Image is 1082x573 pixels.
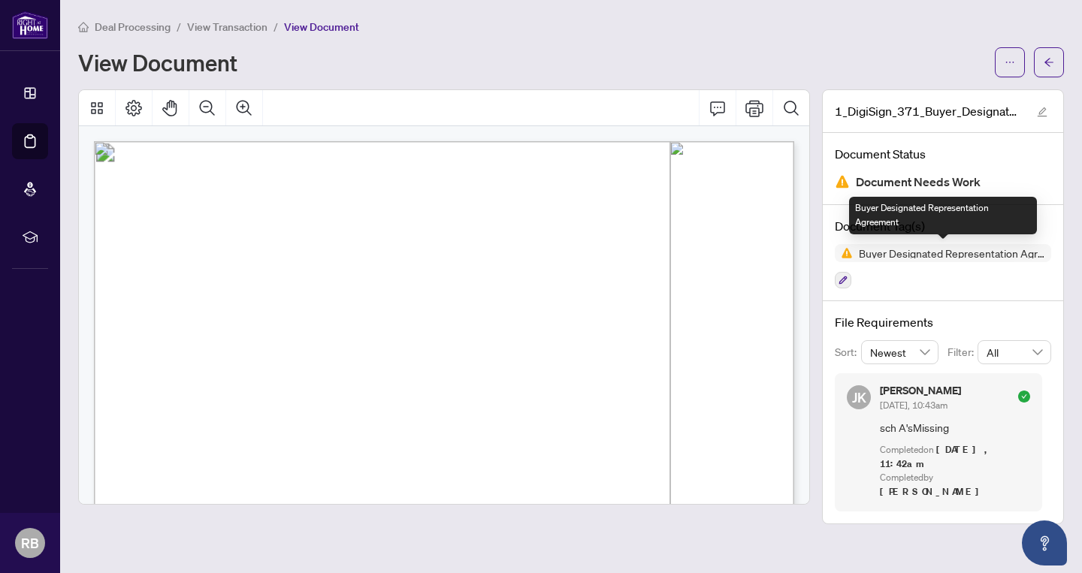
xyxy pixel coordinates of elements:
[870,341,930,363] span: Newest
[274,18,278,35] li: /
[835,344,861,360] p: Sort:
[880,443,993,470] span: [DATE], 11:42am
[1037,107,1047,117] span: edit
[852,387,866,408] span: JK
[21,532,39,553] span: RB
[853,248,1051,258] span: Buyer Designated Representation Agreement
[880,471,1030,499] div: Completed by
[12,11,48,39] img: logo
[1022,520,1067,565] button: Open asap
[177,18,181,35] li: /
[835,217,1051,235] h4: Document Tag(s)
[78,50,237,74] h1: View Document
[880,485,987,498] span: [PERSON_NAME]
[856,172,981,192] span: Document Needs Work
[835,102,1023,120] span: 1_DigiSign_371_Buyer_Designated_Representation_Agreement_-_PropTx-[PERSON_NAME].pdf
[880,400,948,411] span: [DATE], 10:43am
[849,197,1037,234] div: Buyer Designated Representation Agreement
[880,385,961,396] h5: [PERSON_NAME]
[1018,391,1030,403] span: check-circle
[880,443,1030,472] div: Completed on
[187,20,267,34] span: View Transaction
[95,20,171,34] span: Deal Processing
[1044,57,1054,68] span: arrow-left
[1005,57,1015,68] span: ellipsis
[835,174,850,189] img: Document Status
[948,344,978,360] p: Filter:
[284,20,359,34] span: View Document
[987,341,1042,363] span: All
[880,419,1030,436] span: sch A'sMissing
[835,244,853,262] img: Status Icon
[835,313,1051,331] h4: File Requirements
[835,145,1051,163] h4: Document Status
[78,22,89,32] span: home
